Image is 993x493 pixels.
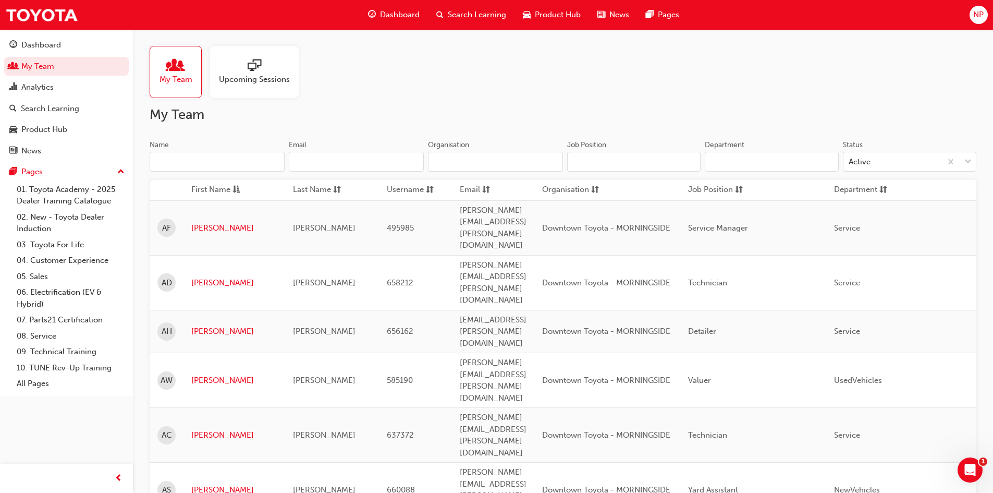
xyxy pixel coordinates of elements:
span: [PERSON_NAME][EMAIL_ADDRESS][PERSON_NAME][DOMAIN_NAME] [460,206,526,250]
span: AD [162,277,172,289]
span: UsedVehicles [834,376,882,385]
span: Pages [658,9,679,21]
a: My Team [4,57,129,76]
span: Department [834,184,877,197]
span: sessionType_ONLINE_URL-icon [248,59,261,74]
span: guage-icon [368,8,376,21]
span: Technician [688,278,727,287]
a: 01. Toyota Academy - 2025 Dealer Training Catalogue [13,182,129,209]
a: [PERSON_NAME] [191,375,277,387]
span: 495985 [387,223,414,233]
span: Detailer [688,327,716,336]
span: Search Learning [448,9,506,21]
button: Organisationsorting-icon [542,184,599,197]
span: [EMAIL_ADDRESS][PERSON_NAME][DOMAIN_NAME] [460,315,526,348]
span: people-icon [9,62,17,71]
button: Departmentsorting-icon [834,184,891,197]
span: search-icon [9,104,17,114]
span: Organisation [542,184,589,197]
span: [PERSON_NAME] [293,430,355,440]
a: [PERSON_NAME] [191,222,277,234]
span: Valuer [688,376,711,385]
div: Search Learning [21,103,79,115]
a: 02. New - Toyota Dealer Induction [13,209,129,237]
a: [PERSON_NAME] [191,326,277,338]
div: Job Position [567,140,606,150]
span: Email [460,184,480,197]
span: car-icon [9,125,17,135]
a: All Pages [13,376,129,392]
div: Status [843,140,863,150]
span: NP [973,9,984,21]
button: Usernamesorting-icon [387,184,444,197]
a: guage-iconDashboard [360,4,428,26]
span: sorting-icon [879,184,887,197]
span: sorting-icon [426,184,434,197]
span: news-icon [597,8,605,21]
span: 1 [979,458,987,466]
a: Dashboard [4,35,129,55]
span: down-icon [964,155,972,169]
input: Email [289,152,424,172]
div: Department [705,140,744,150]
a: search-iconSearch Learning [428,4,514,26]
span: My Team [160,74,192,86]
button: DashboardMy TeamAnalyticsSearch LearningProduct HubNews [4,33,129,162]
span: Last Name [293,184,331,197]
span: sorting-icon [482,184,490,197]
span: AF [162,222,171,234]
a: 03. Toyota For Life [13,237,129,253]
span: sorting-icon [591,184,599,197]
span: [PERSON_NAME][EMAIL_ADDRESS][PERSON_NAME][DOMAIN_NAME] [460,413,526,458]
button: Last Namesorting-icon [293,184,350,197]
span: people-icon [169,59,182,74]
span: 658212 [387,278,413,287]
span: [PERSON_NAME] [293,278,355,287]
a: Product Hub [4,120,129,139]
span: News [609,9,629,21]
span: pages-icon [9,167,17,177]
a: 06. Electrification (EV & Hybrid) [13,284,129,312]
input: Organisation [428,152,563,172]
span: Downtown Toyota - MORNINGSIDE [542,376,670,385]
button: Job Positionsorting-icon [688,184,745,197]
input: Department [705,152,838,172]
span: 585190 [387,376,413,385]
div: Name [150,140,169,150]
a: 05. Sales [13,269,129,285]
a: 07. Parts21 Certification [13,312,129,328]
button: NP [970,6,988,24]
a: pages-iconPages [638,4,688,26]
a: Search Learning [4,99,129,118]
span: [PERSON_NAME] [293,376,355,385]
span: Downtown Toyota - MORNINGSIDE [542,278,670,287]
span: search-icon [436,8,444,21]
a: News [4,141,129,161]
span: prev-icon [115,472,122,485]
span: Service [834,278,860,287]
iframe: Intercom live chat [958,458,983,483]
button: Pages [4,162,129,182]
span: [PERSON_NAME] [293,327,355,336]
span: [PERSON_NAME][EMAIL_ADDRESS][PERSON_NAME][DOMAIN_NAME] [460,358,526,403]
a: news-iconNews [589,4,638,26]
a: Upcoming Sessions [210,46,307,98]
span: Upcoming Sessions [219,74,290,86]
a: 09. Technical Training [13,344,129,360]
a: 08. Service [13,328,129,344]
span: Service [834,327,860,336]
img: Trak [5,3,78,27]
div: Organisation [428,140,469,150]
span: Technician [688,430,727,440]
a: My Team [150,46,210,98]
input: Job Position [567,152,701,172]
div: Analytics [21,81,54,93]
a: [PERSON_NAME] [191,429,277,441]
span: Downtown Toyota - MORNINGSIDE [542,223,670,233]
div: Pages [21,166,43,178]
div: Active [849,156,871,168]
span: Downtown Toyota - MORNINGSIDE [542,327,670,336]
h2: My Team [150,106,976,123]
